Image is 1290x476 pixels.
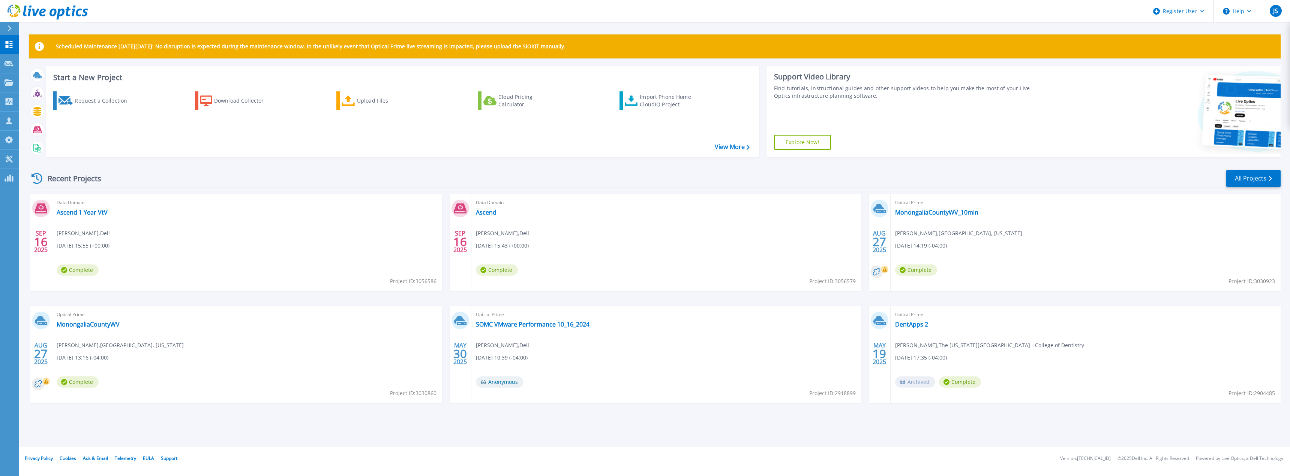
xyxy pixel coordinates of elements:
[640,93,698,108] div: Import Phone Home CloudIQ Project
[476,310,857,319] span: Optical Prime
[1273,8,1278,14] span: JS
[357,93,417,108] div: Upload Files
[872,228,886,255] div: AUG 2025
[57,341,184,349] span: [PERSON_NAME] , [GEOGRAPHIC_DATA], [US_STATE]
[390,277,436,285] span: Project ID: 3056586
[476,198,857,207] span: Data Domain
[809,277,856,285] span: Project ID: 3056579
[34,228,48,255] div: SEP 2025
[895,264,937,276] span: Complete
[336,91,420,110] a: Upload Files
[453,239,467,245] span: 16
[1196,456,1283,461] li: Powered by Live Optics, a Dell Technology
[53,73,749,82] h3: Start a New Project
[25,455,53,461] a: Privacy Policy
[872,340,886,367] div: MAY 2025
[476,209,496,216] a: Ascend
[774,135,831,150] a: Explore Now!
[873,239,886,245] span: 27
[390,389,436,397] span: Project ID: 3030860
[453,228,467,255] div: SEP 2025
[60,455,76,461] a: Cookies
[143,455,154,461] a: EULA
[476,229,529,237] span: [PERSON_NAME] , Dell
[873,351,886,357] span: 19
[29,169,111,188] div: Recent Projects
[57,229,110,237] span: [PERSON_NAME] , Dell
[34,340,48,367] div: AUG 2025
[774,85,1042,100] div: Find tutorials, instructional guides and other support videos to help you make the most of your L...
[895,198,1276,207] span: Optical Prime
[115,455,136,461] a: Telemetry
[75,93,135,108] div: Request a Collection
[809,389,856,397] span: Project ID: 2918899
[1226,170,1281,187] a: All Projects
[476,242,529,250] span: [DATE] 15:43 (+00:00)
[478,91,562,110] a: Cloud Pricing Calculator
[498,93,558,108] div: Cloud Pricing Calculator
[895,242,947,250] span: [DATE] 14:19 (-04:00)
[161,455,177,461] a: Support
[1228,389,1275,397] span: Project ID: 2904485
[895,310,1276,319] span: Optical Prime
[56,43,565,49] p: Scheduled Maintenance [DATE][DATE]: No disruption is expected during the maintenance window. In t...
[895,341,1084,349] span: [PERSON_NAME] , The [US_STATE][GEOGRAPHIC_DATA] - College of Dentistry
[34,351,48,357] span: 27
[1060,456,1111,461] li: Version: [TECHNICAL_ID]
[57,198,438,207] span: Data Domain
[1117,456,1189,461] li: © 2025 Dell Inc. All Rights Reserved
[895,354,947,362] span: [DATE] 17:35 (-04:00)
[453,340,467,367] div: MAY 2025
[476,321,589,328] a: SOMC VMware Performance 10_16_2024
[34,239,48,245] span: 16
[895,209,978,216] a: MonongaliaCountyWV_10min
[939,376,981,388] span: Complete
[895,376,935,388] span: Archived
[715,143,750,151] a: View More
[57,376,99,388] span: Complete
[57,310,438,319] span: Optical Prime
[57,209,108,216] a: Ascend 1 Year VtV
[476,376,523,388] span: Anonymous
[895,229,1022,237] span: [PERSON_NAME] , [GEOGRAPHIC_DATA], [US_STATE]
[195,91,279,110] a: Download Collector
[57,242,109,250] span: [DATE] 15:55 (+00:00)
[1228,277,1275,285] span: Project ID: 3030923
[57,354,108,362] span: [DATE] 13:16 (-04:00)
[83,455,108,461] a: Ads & Email
[214,93,274,108] div: Download Collector
[476,354,528,362] span: [DATE] 10:39 (-04:00)
[53,91,137,110] a: Request a Collection
[774,72,1042,82] div: Support Video Library
[57,321,120,328] a: MonongaliaCountyWV
[453,351,467,357] span: 30
[57,264,99,276] span: Complete
[476,341,529,349] span: [PERSON_NAME] , Dell
[895,321,928,328] a: DentApps 2
[476,264,518,276] span: Complete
